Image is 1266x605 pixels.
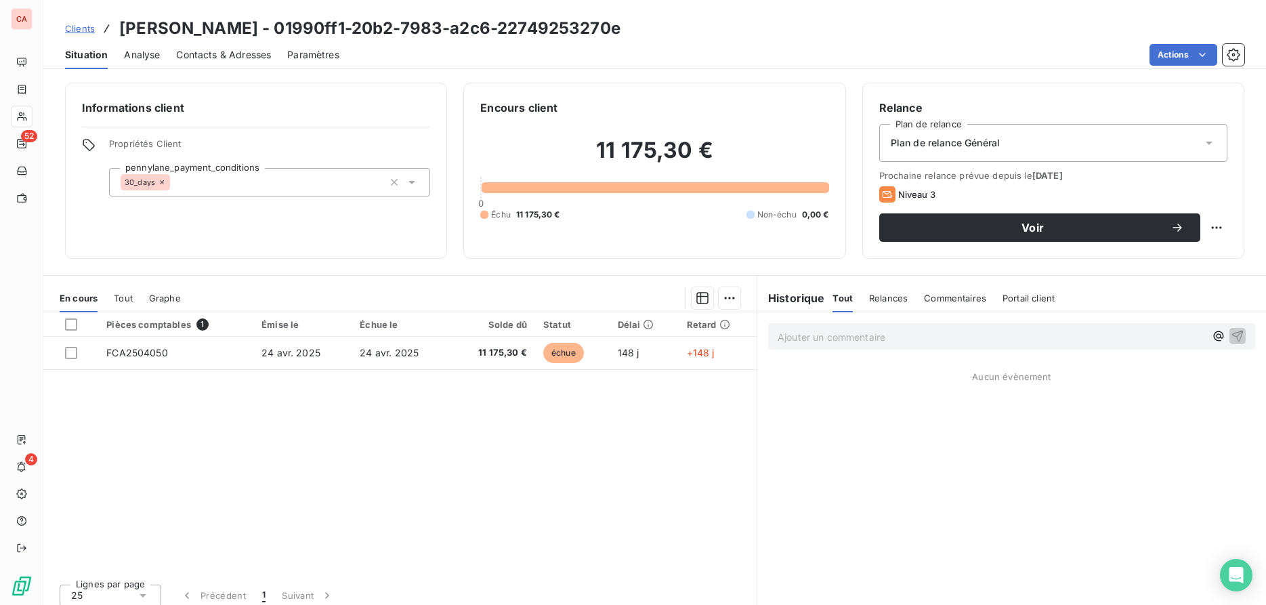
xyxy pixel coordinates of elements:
[832,293,853,304] span: Tout
[149,293,181,304] span: Graphe
[11,8,33,30] div: CA
[71,589,83,602] span: 25
[1003,293,1055,304] span: Portail client
[196,318,209,331] span: 1
[757,290,825,306] h6: Historique
[891,136,1000,150] span: Plan de relance Général
[924,293,986,304] span: Commentaires
[1149,44,1217,66] button: Actions
[1032,170,1063,181] span: [DATE]
[261,319,343,330] div: Émise le
[543,319,602,330] div: Statut
[478,198,484,209] span: 0
[802,209,829,221] span: 0,00 €
[360,319,442,330] div: Échue le
[109,138,430,157] span: Propriétés Client
[687,347,715,358] span: +148 j
[261,347,320,358] span: 24 avr. 2025
[869,293,908,304] span: Relances
[287,48,339,62] span: Paramètres
[480,100,557,116] h6: Encours client
[82,100,430,116] h6: Informations client
[65,22,95,35] a: Clients
[480,137,828,178] h2: 11 175,30 €
[879,213,1200,242] button: Voir
[459,346,527,360] span: 11 175,30 €
[125,178,155,186] span: 30_days
[360,347,419,358] span: 24 avr. 2025
[687,319,748,330] div: Retard
[65,23,95,34] span: Clients
[1220,559,1252,591] div: Open Intercom Messenger
[106,347,168,358] span: FCA2504050
[119,16,620,41] h3: [PERSON_NAME] - 01990ff1-20b2-7983-a2c6-22749253270e
[895,222,1170,233] span: Voir
[176,48,271,62] span: Contacts & Adresses
[618,319,671,330] div: Délai
[65,48,108,62] span: Situation
[60,293,98,304] span: En cours
[106,318,245,331] div: Pièces comptables
[618,347,639,358] span: 148 j
[170,176,181,188] input: Ajouter une valeur
[114,293,133,304] span: Tout
[262,589,266,602] span: 1
[491,209,511,221] span: Échu
[543,343,584,363] span: échue
[972,371,1051,382] span: Aucun évènement
[879,170,1227,181] span: Prochaine relance prévue depuis le
[11,575,33,597] img: Logo LeanPay
[879,100,1227,116] h6: Relance
[25,453,37,465] span: 4
[898,189,935,200] span: Niveau 3
[21,130,37,142] span: 52
[459,319,527,330] div: Solde dû
[124,48,160,62] span: Analyse
[757,209,797,221] span: Non-échu
[516,209,560,221] span: 11 175,30 €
